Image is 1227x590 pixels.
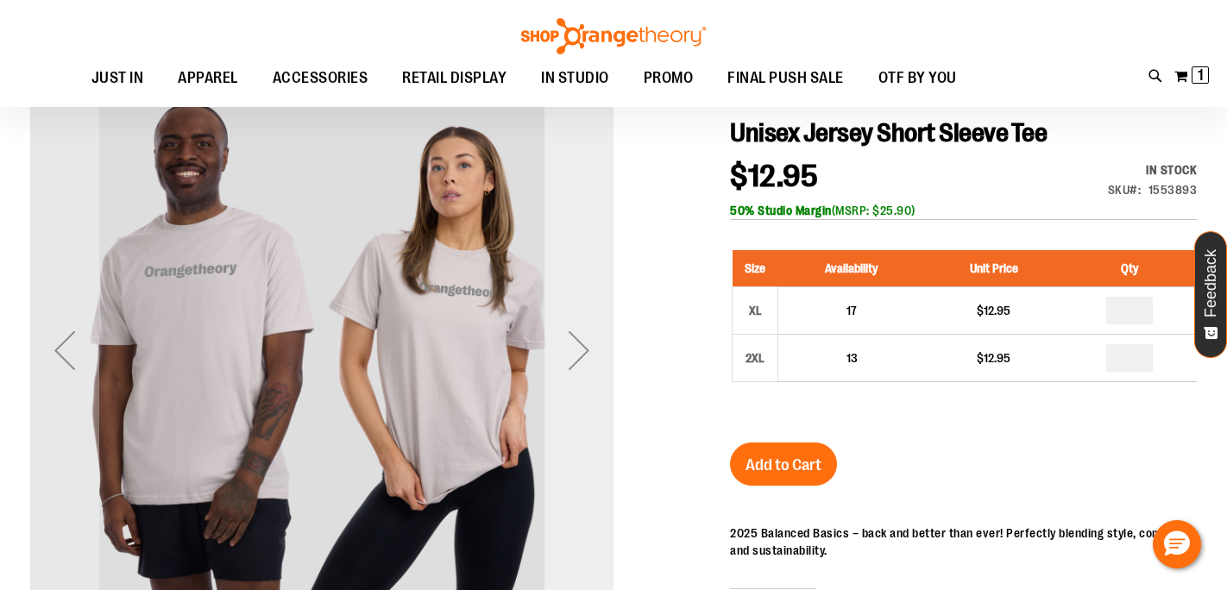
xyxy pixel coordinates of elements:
img: Shop Orangetheory [519,18,708,54]
th: Size [733,250,778,287]
div: 2XL [742,345,768,371]
span: IN STUDIO [541,59,609,97]
a: ACCESSORIES [255,59,386,98]
button: Add to Cart [730,442,837,486]
span: $12.95 [730,159,818,194]
th: Qty [1063,250,1197,287]
span: Unisex Jersey Short Sleeve Tee [730,118,1047,147]
div: In stock [1108,161,1198,179]
div: XL [742,298,768,323]
a: IN STUDIO [524,59,626,98]
div: Availability [1108,161,1198,179]
span: APPAREL [178,59,238,97]
span: Add to Cart [746,455,821,474]
strong: SKU [1108,183,1142,197]
span: RETAIL DISPLAY [402,59,507,97]
a: APPAREL [160,59,255,97]
div: 2025 Balanced Basics – back and better than ever! Perfectly blending style, comfort, and sustaina... [730,524,1197,559]
div: (MSRP: $25.90) [730,202,1197,219]
a: FINAL PUSH SALE [710,59,861,98]
span: JUST IN [91,59,144,97]
div: $12.95 [934,302,1054,319]
a: RETAIL DISPLAY [385,59,524,98]
span: 1 [1198,66,1204,84]
span: PROMO [644,59,694,97]
span: ACCESSORIES [273,59,368,97]
a: JUST IN [74,59,161,98]
th: Availability [778,250,925,287]
b: 50% Studio Margin [730,204,832,217]
span: 13 [846,351,858,365]
span: FINAL PUSH SALE [727,59,844,97]
a: PROMO [626,59,711,98]
span: 17 [846,304,857,317]
th: Unit Price [925,250,1063,287]
button: Hello, have a question? Let’s chat. [1153,520,1201,568]
div: $12.95 [934,349,1054,367]
div: 1553893 [1148,181,1198,198]
button: Feedback - Show survey [1194,231,1227,358]
span: OTF BY YOU [878,59,957,97]
a: OTF BY YOU [861,59,974,98]
span: Feedback [1203,249,1219,317]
